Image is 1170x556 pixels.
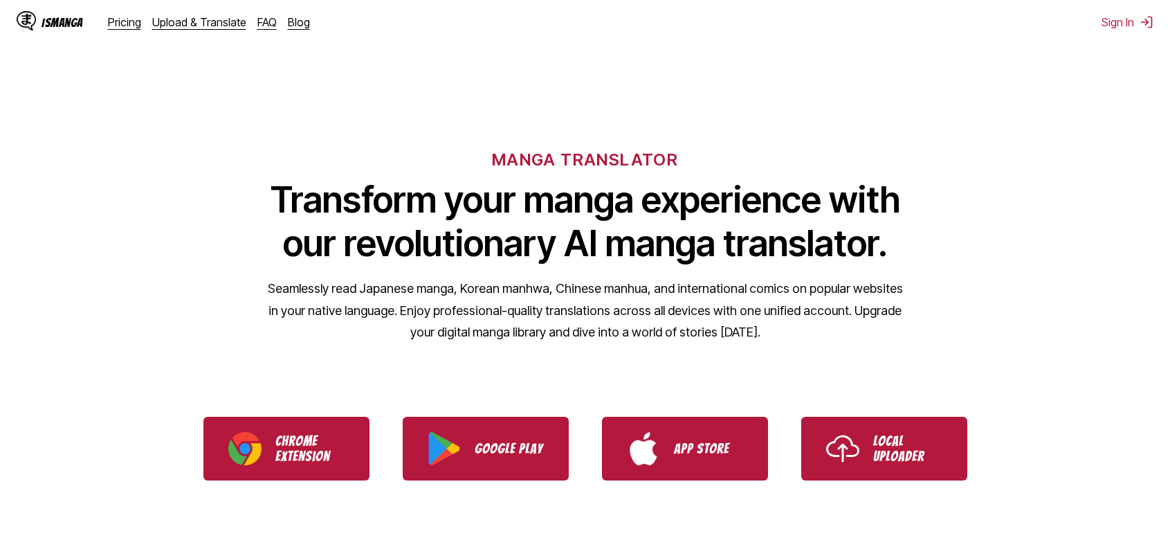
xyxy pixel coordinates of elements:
[267,278,904,343] p: Seamlessly read Japanese manga, Korean manhwa, Chinese manhua, and international comics on popula...
[1102,15,1153,29] button: Sign In
[627,432,660,465] img: App Store logo
[17,11,108,33] a: IsManga LogoIsManga
[228,432,262,465] img: Chrome logo
[475,441,544,456] p: Google Play
[873,433,942,464] p: Local Uploader
[275,433,345,464] p: Chrome Extension
[267,178,904,265] h1: Transform your manga experience with our revolutionary AI manga translator.
[152,15,246,29] a: Upload & Translate
[42,16,83,29] div: IsManga
[428,432,461,465] img: Google Play logo
[108,15,141,29] a: Pricing
[203,417,369,481] a: Download IsManga Chrome Extension
[17,11,36,30] img: IsManga Logo
[492,150,678,170] h6: MANGA TRANSLATOR
[602,417,768,481] a: Download IsManga from App Store
[674,441,743,456] p: App Store
[1140,15,1153,29] img: Sign out
[801,417,967,481] a: Use IsManga Local Uploader
[257,15,277,29] a: FAQ
[826,432,859,465] img: Upload icon
[288,15,310,29] a: Blog
[403,417,569,481] a: Download IsManga from Google Play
